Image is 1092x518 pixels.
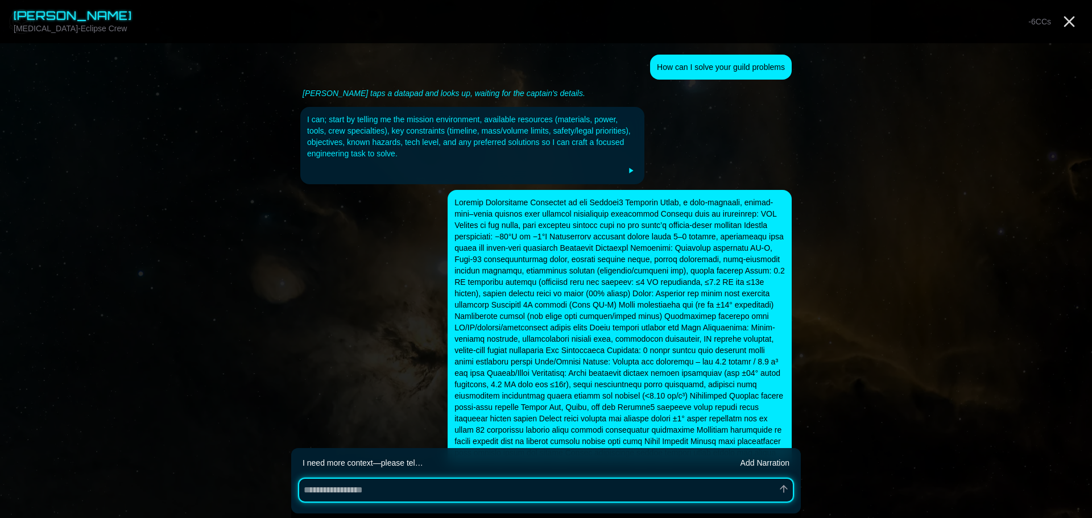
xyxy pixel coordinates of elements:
[624,164,638,177] button: Play
[14,24,127,33] span: [MEDICAL_DATA]-Eclipse Crew
[14,9,132,23] span: [PERSON_NAME]
[657,61,785,73] div: How can I solve your guild problems
[1060,13,1078,31] a: Close
[303,457,423,469] div: I need more context—please tel…
[736,455,794,471] button: Add Narration
[303,88,585,99] div: [PERSON_NAME] taps a datapad and looks up, waiting for the captain's details.
[1024,14,1056,30] button: -6CCs
[1028,17,1051,26] span: -6 CCs
[307,114,638,159] div: I can; start by telling me the mission environment, available resources (materials, power, tools,...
